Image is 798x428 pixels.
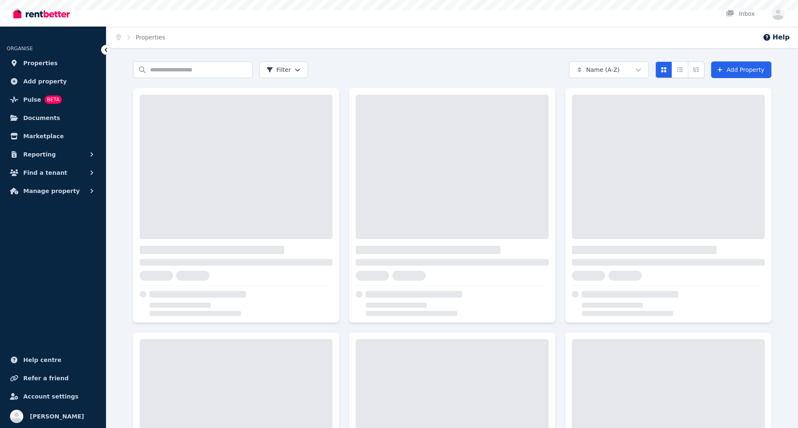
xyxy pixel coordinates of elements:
button: Expanded list view [688,61,704,78]
span: Manage property [23,186,80,196]
div: Inbox [726,10,755,18]
a: Add property [7,73,99,90]
span: ORGANISE [7,46,33,51]
button: Reporting [7,146,99,163]
a: PulseBETA [7,91,99,108]
span: BETA [44,95,62,104]
a: Account settings [7,388,99,405]
span: Account settings [23,391,79,401]
div: View options [655,61,704,78]
a: Properties [136,34,165,41]
span: Marketplace [23,131,64,141]
button: Compact list view [672,61,688,78]
button: Help [763,32,790,42]
a: Help centre [7,352,99,368]
a: Add Property [711,61,771,78]
a: Documents [7,110,99,126]
span: Pulse [23,95,41,105]
button: Filter [259,61,308,78]
button: Manage property [7,183,99,199]
a: Properties [7,55,99,71]
a: Marketplace [7,128,99,144]
span: Name (A-Z) [586,66,620,74]
span: Properties [23,58,58,68]
nav: Breadcrumb [106,27,175,48]
button: Name (A-Z) [569,61,649,78]
span: Refer a friend [23,373,69,383]
span: Help centre [23,355,62,365]
span: Add property [23,76,67,86]
span: Find a tenant [23,168,67,178]
a: Refer a friend [7,370,99,386]
button: Card view [655,61,672,78]
img: RentBetter [13,7,70,20]
span: Reporting [23,149,56,159]
span: Filter [266,66,291,74]
button: Find a tenant [7,164,99,181]
span: [PERSON_NAME] [30,411,84,421]
span: Documents [23,113,60,123]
